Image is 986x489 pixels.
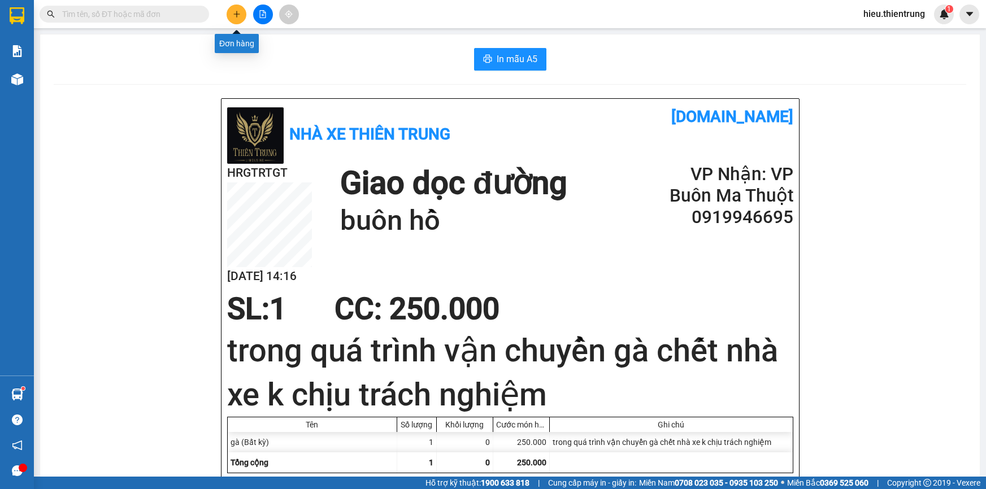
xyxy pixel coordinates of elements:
[227,267,312,286] h2: [DATE] 14:16
[965,9,975,19] span: caret-down
[253,5,273,24] button: file-add
[485,458,490,467] span: 0
[227,5,246,24] button: plus
[877,477,879,489] span: |
[12,465,23,476] span: message
[10,7,24,24] img: logo-vxr
[285,10,293,18] span: aim
[228,432,397,452] div: gà (Bất kỳ)
[517,458,546,467] span: 250.000
[340,164,567,203] h1: Giao dọc đường
[21,387,25,390] sup: 1
[474,48,546,71] button: printerIn mẫu A5
[854,7,934,21] span: hieu.thientrung
[493,432,550,452] div: 250.000
[425,477,529,489] span: Hỗ trợ kỹ thuật:
[289,125,450,143] b: Nhà xe Thiên Trung
[328,292,506,326] div: CC : 250.000
[945,5,953,13] sup: 1
[270,291,286,326] span: 1
[437,432,493,452] div: 0
[553,420,790,429] div: Ghi chú
[923,479,931,487] span: copyright
[671,107,793,126] b: [DOMAIN_NAME]
[496,420,546,429] div: Cước món hàng
[440,420,490,429] div: Khối lượng
[657,207,793,228] h2: 0919946695
[820,478,868,487] strong: 0369 525 060
[548,477,636,489] span: Cung cấp máy in - giấy in:
[12,414,23,425] span: question-circle
[233,10,241,18] span: plus
[657,164,793,207] h2: VP Nhận: VP Buôn Ma Thuột
[429,458,433,467] span: 1
[959,5,979,24] button: caret-down
[12,440,23,451] span: notification
[538,477,540,489] span: |
[397,432,437,452] div: 1
[259,10,267,18] span: file-add
[675,478,778,487] strong: 0708 023 035 - 0935 103 250
[11,388,23,400] img: warehouse-icon
[227,107,284,164] img: logo.jpg
[11,73,23,85] img: warehouse-icon
[481,478,529,487] strong: 1900 633 818
[947,5,951,13] span: 1
[939,9,949,19] img: icon-new-feature
[62,8,196,20] input: Tìm tên, số ĐT hoặc mã đơn
[227,291,270,326] span: SL:
[11,45,23,57] img: solution-icon
[227,164,312,182] h2: HRGTRTGT
[639,477,778,489] span: Miền Nam
[231,458,268,467] span: Tổng cộng
[340,203,567,239] h1: buôn hồ
[550,432,793,452] div: trong quá trình vận chuyển gà chết nhà xe k chịu trách nghiệm
[497,52,537,66] span: In mẫu A5
[781,481,784,485] span: ⚪️
[231,420,394,429] div: Tên
[47,10,55,18] span: search
[227,329,793,417] h1: trong quá trình vận chuyển gà chết nhà xe k chịu trách nghiệm
[483,54,492,65] span: printer
[400,420,433,429] div: Số lượng
[787,477,868,489] span: Miền Bắc
[279,5,299,24] button: aim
